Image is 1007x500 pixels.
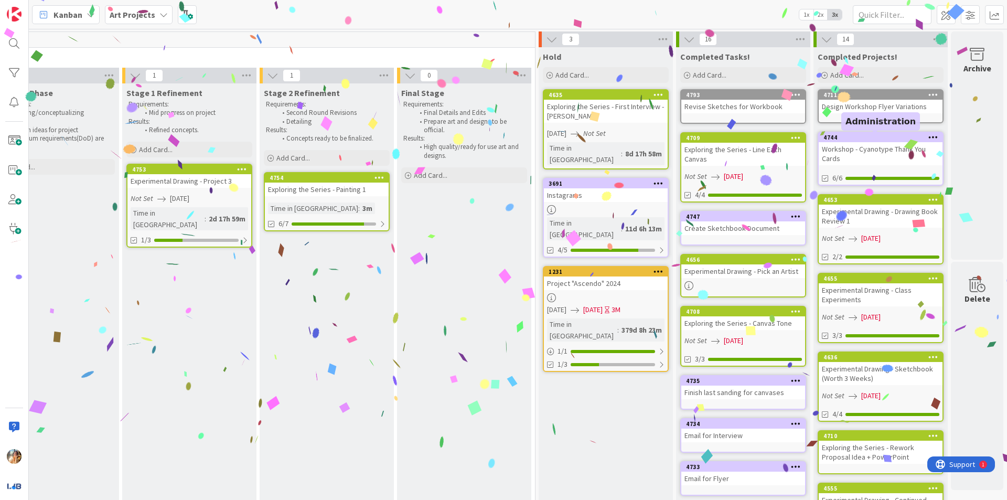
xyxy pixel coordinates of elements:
[837,33,854,46] span: 14
[832,251,842,262] span: 2/2
[686,377,805,385] div: 4735
[681,386,805,399] div: Finish last sanding for canvases
[681,133,805,143] div: 4709
[414,143,526,160] li: High quality/ready for use art and designs.
[544,267,668,290] div: 1231Project "Ascendo" 2024
[818,89,944,123] a: 4711Design Workshop Flyer Variations
[2,109,113,117] li: Drawing/conceptualizing
[403,100,525,109] p: Requirements:
[695,189,705,200] span: 4/4
[7,478,22,493] img: avatar
[266,100,388,109] p: Requirements:
[266,126,388,134] p: Results:
[547,128,566,139] span: [DATE]
[819,100,942,113] div: Design Workshop Flyer Variations
[832,409,842,420] span: 4/4
[819,195,942,205] div: 4653
[549,180,668,187] div: 3691
[699,33,717,46] span: 16
[547,318,617,342] div: Time in [GEOGRAPHIC_DATA]
[681,212,805,235] div: 4747Create Sketchbook Document
[139,145,173,154] span: Add Card...
[695,354,705,365] span: 3/3
[558,244,567,256] span: 4/5
[205,213,206,225] span: :
[543,266,669,372] a: 1231Project "Ascendo" 2024[DATE][DATE]3MTime in [GEOGRAPHIC_DATA]:379d 8h 23m1/11/3
[619,324,665,336] div: 379d 8h 23m
[822,391,844,400] i: Not Set
[139,109,251,117] li: Mid progress on project
[684,336,707,345] i: Not Set
[823,196,942,204] div: 4653
[414,171,447,180] span: Add Card...
[680,306,806,367] a: 4708Exploring the Series - Canvas ToneNot Set[DATE]3/3
[686,463,805,471] div: 4733
[276,109,388,117] li: Second Round Revisions
[819,133,942,142] div: 4744
[819,431,942,464] div: 4710Exploring the Series - Rework Proposal Idea + PowerPoint
[680,211,806,246] a: 4747Create Sketchbook Document
[543,89,669,169] a: 4635Exploring the Series - First Interview - [PERSON_NAME][DATE]Not SetTime in [GEOGRAPHIC_DATA]:...
[549,91,668,99] div: 4635
[823,275,942,282] div: 4655
[681,90,805,100] div: 4793
[681,221,805,235] div: Create Sketchbook Document
[544,276,668,290] div: Project "Ascendo" 2024
[128,118,250,126] p: Results:
[822,312,844,322] i: Not Set
[681,316,805,330] div: Exploring the Series - Canvas Tone
[276,118,388,126] li: Detailing
[818,430,944,474] a: 4710Exploring the Series - Rework Proposal Idea + PowerPoint
[621,223,623,235] span: :
[414,118,526,135] li: Prepare art and designs to be official.
[681,429,805,442] div: Email for Interview
[681,143,805,166] div: Exploring the Series - Line Each Canvas
[823,134,942,141] div: 4744
[680,375,806,410] a: 4735Finish last sanding for canvases
[583,129,606,138] i: Not Set
[684,172,707,181] i: Not Set
[686,256,805,263] div: 4656
[621,148,623,159] span: :
[132,166,251,173] div: 4753
[276,153,310,163] span: Add Card...
[110,9,155,20] b: Art Projects
[818,194,944,264] a: 4653Experimental Drawing - Drawing Book Review 1Not Set[DATE]2/2
[819,283,942,306] div: Experimental Drawing - Class Experiments
[139,126,251,134] li: Refined concepts.
[845,116,916,126] h5: Administration
[127,165,251,188] div: 4753Experimental Drawing - Project 3
[127,174,251,188] div: Experimental Drawing - Project 3
[358,203,360,214] span: :
[681,264,805,278] div: Experimental Drawing - Pick an Artist
[544,345,668,358] div: 1/1
[819,133,942,165] div: 4744Workshop - Cyanotype Thank You Cards
[686,420,805,428] div: 4734
[819,274,942,283] div: 4655
[612,304,620,315] div: 3M
[623,223,665,235] div: 11d 6h 13m
[278,218,288,229] span: 6/7
[819,90,942,100] div: 4711
[544,267,668,276] div: 1231
[799,9,813,20] span: 1x
[861,312,881,323] span: [DATE]
[819,90,942,113] div: 4711Design Workshop Flyer Variations
[543,51,561,62] span: Hold
[680,132,806,203] a: 4709Exploring the Series - Line Each CanvasNot Set[DATE]4/4
[963,62,991,75] div: Archive
[544,90,668,123] div: 4635Exploring the Series - First Interview - [PERSON_NAME]
[822,233,844,243] i: Not Set
[681,419,805,429] div: 4734
[414,109,526,117] li: Final Details and Edits
[681,419,805,442] div: 4734Email for Interview
[681,472,805,485] div: Email for Flyer
[818,51,897,62] span: Completed Projects!
[623,148,665,159] div: 8d 17h 58m
[126,88,202,98] span: Stage 1 Refinement
[819,353,942,362] div: 4636
[53,8,82,21] span: Kanban
[819,274,942,306] div: 4655Experimental Drawing - Class Experiments
[680,418,806,453] a: 4734Email for Interview
[818,132,944,186] a: 4744Workshop - Cyanotype Thank You Cards6/6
